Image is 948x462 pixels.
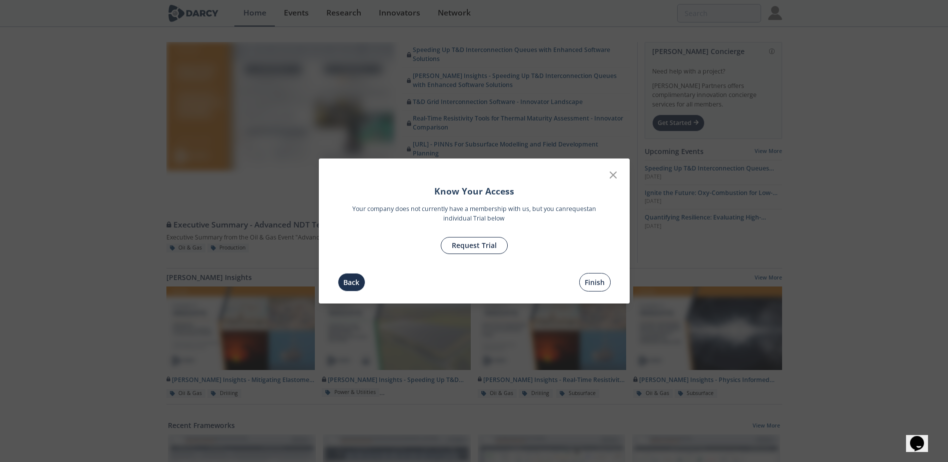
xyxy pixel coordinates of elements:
button: Request Trial [441,237,508,254]
h1: Know Your Access [352,184,597,197]
button: Finish [579,273,611,291]
p: Your company does not currently have a membership with us, but you can request an individual Tria... [352,204,597,223]
button: Back [338,273,365,291]
iframe: chat widget [906,422,938,452]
